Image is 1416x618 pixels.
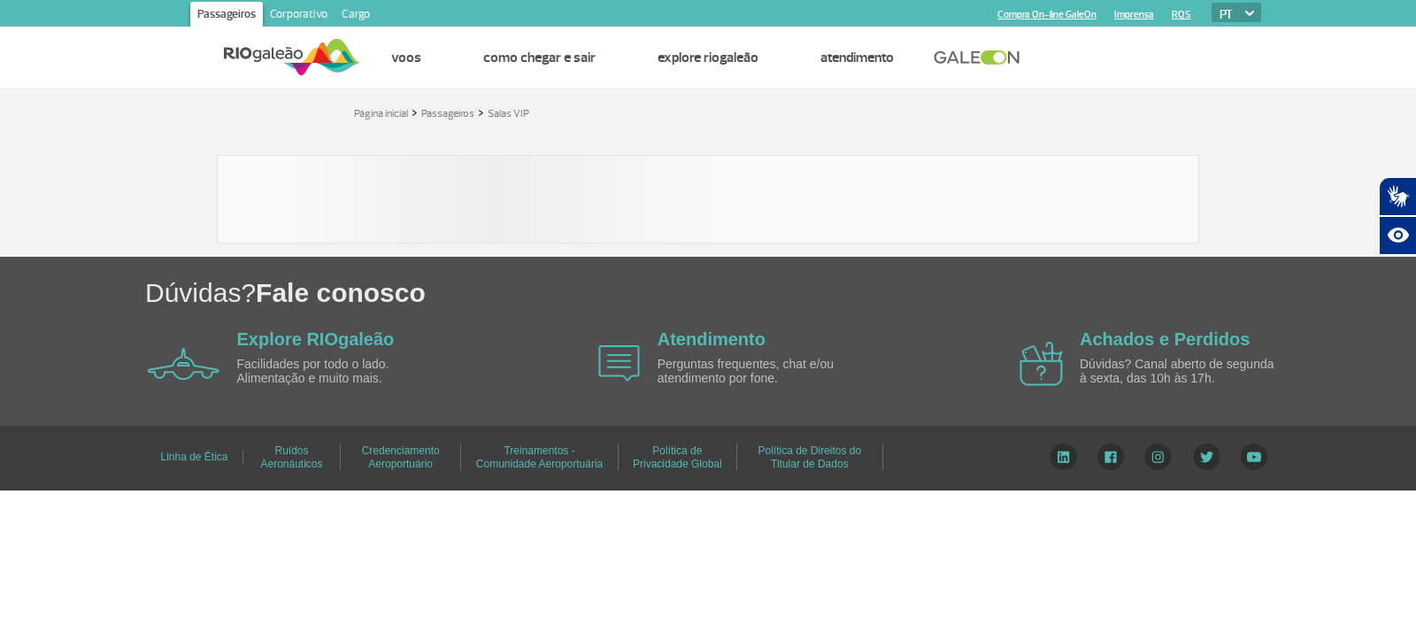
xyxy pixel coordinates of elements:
a: Salas VIP [488,107,529,120]
img: Twitter [1193,444,1220,470]
button: Abrir tradutor de língua de sinais. [1379,177,1416,216]
span: Fale conosco [256,278,426,307]
a: Passageiros [421,107,474,120]
a: Como chegar e sair [483,49,596,66]
button: Abrir recursos assistivos. [1379,216,1416,255]
a: Página inicial [354,107,408,120]
p: Perguntas frequentes, chat e/ou atendimento por fone. [658,358,861,385]
a: Atendimento [658,329,766,349]
a: Política de Direitos do Titular de Dados [758,438,861,476]
img: YouTube [1241,444,1267,470]
div: Plugin de acessibilidade da Hand Talk. [1379,177,1416,255]
a: Imprensa [1114,9,1154,20]
a: Atendimento [820,49,894,66]
img: airplane icon [598,345,640,382]
a: Voos [391,49,421,66]
a: Passageiros [190,2,263,30]
a: Compra On-line GaleOn [997,9,1097,20]
img: Instagram [1144,444,1172,470]
img: LinkedIn [1050,444,1077,470]
p: Dúvidas? Canal aberto de segunda à sexta, das 10h às 17h. [1080,358,1283,385]
a: Linha de Ética [160,444,227,469]
a: Explore RIOgaleão [237,329,395,349]
img: airplane icon [148,348,219,380]
a: Credenciamento Aeroportuário [362,438,440,476]
a: Cargo [335,2,377,30]
a: Política de Privacidade Global [633,438,722,476]
a: Corporativo [263,2,335,30]
img: airplane icon [1020,342,1063,386]
a: > [412,102,418,122]
a: Ruídos Aeronáuticos [260,438,322,476]
h1: Dúvidas? [145,274,1416,311]
img: Facebook [1097,444,1124,470]
a: Treinamentos - Comunidade Aeroportuária [476,438,603,476]
a: > [478,102,484,122]
a: Achados e Perdidos [1080,329,1250,349]
p: Facilidades por todo o lado. Alimentação e muito mais. [237,358,441,385]
a: Explore RIOgaleão [658,49,758,66]
a: RQS [1172,9,1191,20]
